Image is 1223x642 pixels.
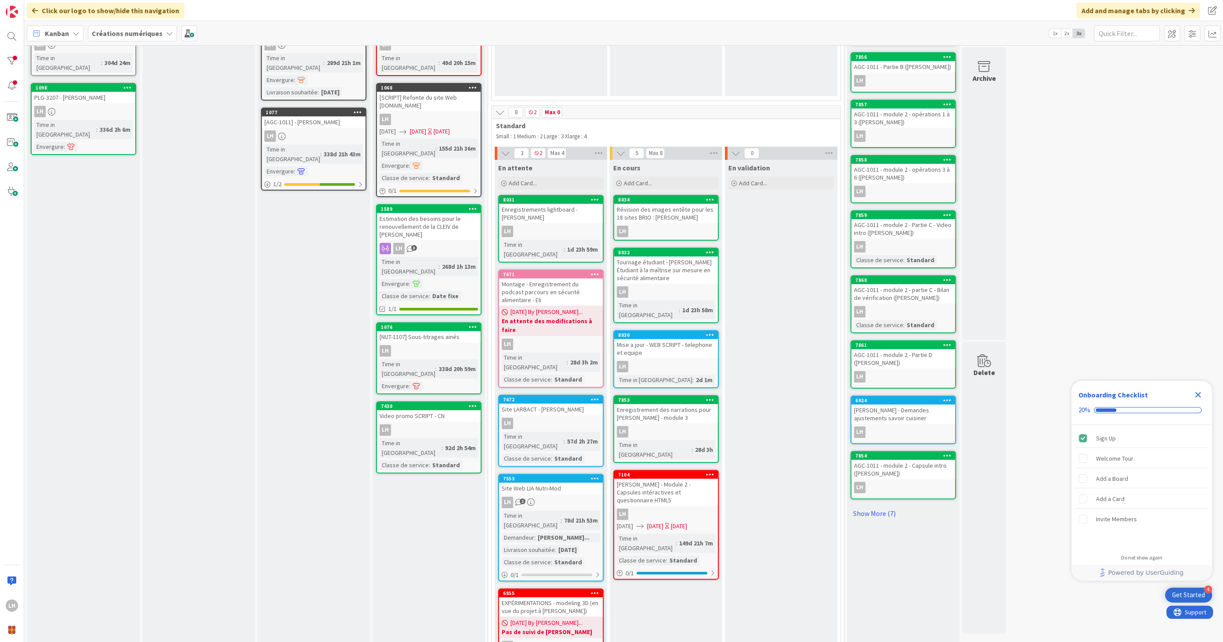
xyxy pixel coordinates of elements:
[556,545,579,555] div: [DATE]
[851,371,955,382] div: LH
[502,497,513,508] div: LH
[32,92,135,103] div: PLG-3207 - [PERSON_NAME]
[562,516,600,525] div: 78d 21h 53m
[851,108,955,128] div: AGC-1011 - module 2 - opérations 1 à 3 ([PERSON_NAME])
[502,454,551,463] div: Classe de service
[502,240,564,259] div: Time in [GEOGRAPHIC_DATA]
[499,271,603,306] div: 7671Montage - Enregistrement du podcast parcours en sécurité alimentaire - Eli
[851,75,955,87] div: LH
[1078,406,1090,414] div: 20%
[851,101,955,128] div: 7857AGC-1011 - module 2 - opérations 1 à 3 ([PERSON_NAME])
[430,173,462,183] div: Standard
[739,179,767,187] span: Add Card...
[565,245,600,254] div: 1d 23h 59m
[564,245,565,254] span: :
[503,197,603,203] div: 8031
[1121,554,1162,561] div: Do not show again
[429,173,430,183] span: :
[96,125,98,134] span: :
[614,509,718,520] div: LH
[618,197,718,203] div: 8034
[618,472,718,478] div: 7104
[499,271,603,278] div: 7671
[502,339,513,350] div: LH
[614,204,718,223] div: Révision des images entête pour les 18 sites BRIO : [PERSON_NAME]
[380,438,441,458] div: Time in [GEOGRAPHIC_DATA]
[851,219,955,238] div: AGC-1011 - module 2 - Partie C - Video intro ([PERSON_NAME])
[1071,425,1212,548] div: Checklist items
[409,161,410,170] span: :
[377,205,481,240] div: 1589Estimation des besoins pour le renouvellement de la CLEIV de [PERSON_NAME]
[564,436,565,446] span: :
[376,204,481,315] a: 1589Estimation des besoins pour le renouvellement de la CLEIV de [PERSON_NAME]LHTime in [GEOGRAPH...
[617,375,692,385] div: Time in [GEOGRAPHIC_DATA]
[617,300,679,320] div: Time in [GEOGRAPHIC_DATA]
[855,397,955,404] div: 6924
[567,357,568,367] span: :
[1075,449,1209,468] div: Welcome Tour is incomplete.
[614,196,718,204] div: 8034
[905,255,937,265] div: Standard
[34,120,96,139] div: Time in [GEOGRAPHIC_DATA]
[851,349,955,368] div: AGC-1011 - module 2 - Partie D ([PERSON_NAME])
[854,320,903,330] div: Classe de service
[377,84,481,111] div: 1068[SCRIPT] Refonte du site Web [DOMAIN_NAME]
[262,130,365,142] div: LH
[617,555,666,565] div: Classe de service
[691,445,693,454] span: :
[851,276,955,303] div: 7860AGC-1011 - module 2 - partie C - Bilan de vérification ([PERSON_NAME])
[34,53,101,72] div: Time in [GEOGRAPHIC_DATA]
[499,204,603,223] div: Enregistrements lightboard - [PERSON_NAME]
[679,305,680,315] span: :
[855,212,955,218] div: 7859
[552,375,584,384] div: Standard
[377,185,481,196] div: 0/1
[855,277,955,283] div: 7860
[502,226,513,237] div: LH
[410,127,426,136] span: [DATE]
[499,475,603,494] div: 7553Site Web LIA Nutri-Mod
[380,279,409,289] div: Envergure
[905,320,937,330] div: Standard
[614,226,718,237] div: LH
[1075,429,1209,448] div: Sign Up is complete.
[614,331,718,339] div: 8030
[377,323,481,331] div: 1076
[380,381,409,391] div: Envergure
[377,345,481,357] div: LH
[502,511,561,530] div: Time in [GEOGRAPHIC_DATA]
[1191,388,1205,402] div: Close Checklist
[499,339,603,350] div: LH
[429,291,430,301] span: :
[36,85,135,91] div: 1098
[325,58,363,68] div: 289d 21h 1m
[380,139,435,158] div: Time in [GEOGRAPHIC_DATA]
[1075,489,1209,509] div: Add a Card is incomplete.
[617,361,628,372] div: LH
[851,164,955,183] div: AGC-1011 - module 2 - opérations 3 à 6 ([PERSON_NAME])
[1096,453,1133,464] div: Welcome Tour
[380,53,438,72] div: Time in [GEOGRAPHIC_DATA]
[502,557,551,567] div: Classe de service
[380,161,409,170] div: Envergure
[429,460,430,470] span: :
[377,410,481,422] div: Video promo SCRIPT - CN
[850,396,956,444] a: 6924[PERSON_NAME] - Demandes ajustements savoir cuisinerLH
[617,440,691,459] div: Time in [GEOGRAPHIC_DATA]
[381,206,481,212] div: 1589
[552,454,584,463] div: Standard
[32,84,135,103] div: 1098PLG-3207 - [PERSON_NAME]
[613,470,719,580] a: 7104[PERSON_NAME] - Module 2 - Capsules intéractives et questionnaire HTML5LH[DATE][DATE][DATE]Ti...
[851,53,955,72] div: 7856AGC-1011 - Partie B ([PERSON_NAME])
[376,322,481,394] a: 1076[NUT-1107] Sous-titrages ainésLHTime in [GEOGRAPHIC_DATA]:338d 20h 59mEnvergure:
[854,482,865,493] div: LH
[498,270,604,388] a: 7671Montage - Enregistrement du podcast parcours en sécurité alimentaire - Eli[DATE] By [PERSON_N...
[502,317,600,334] b: En attente des modifications à faire
[101,58,102,68] span: :
[851,341,955,368] div: 7861AGC-1011 - module 2 - Partie D ([PERSON_NAME])
[854,255,903,265] div: Classe de service
[614,471,718,506] div: 7104[PERSON_NAME] - Module 2 - Capsules intéractives et questionnaire HTML5
[561,516,562,525] span: :
[851,276,955,284] div: 7860
[854,186,865,197] div: LH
